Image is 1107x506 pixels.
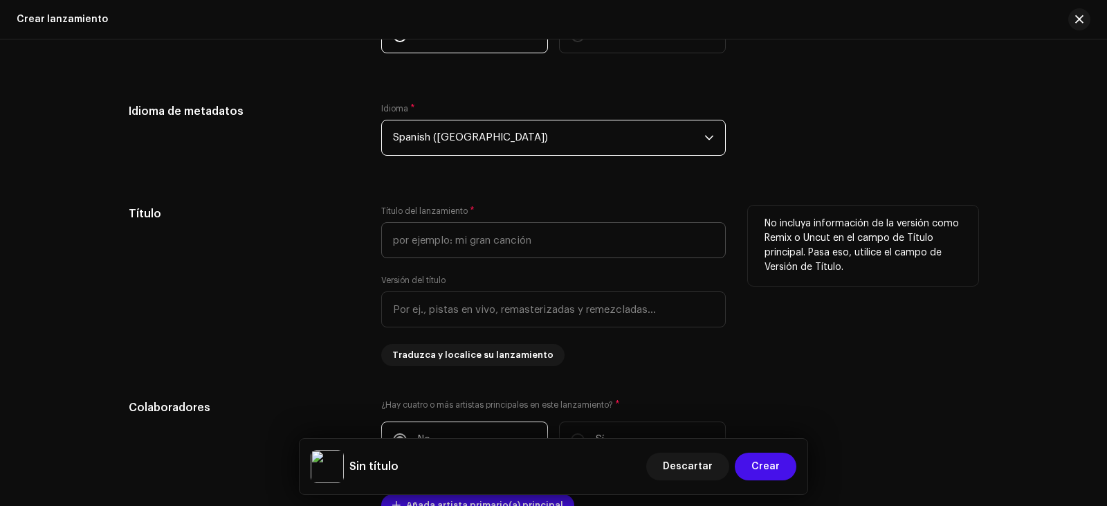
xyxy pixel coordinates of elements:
[311,450,344,483] img: 2808a333-d226-42ef-a420-ac7f6d1faa7e
[381,222,726,258] input: por ejemplo: mi gran canción
[381,103,415,114] label: Idioma
[596,433,604,447] p: Sí
[393,120,704,155] span: Spanish (Latin America)
[704,120,714,155] div: dropdown trigger
[381,399,726,410] label: ¿Hay cuatro o más artistas principales en este lanzamiento?
[381,344,565,366] button: Traduzca y localice su lanzamiento
[381,275,446,286] label: Versión del título
[392,341,553,369] span: Traduzca y localice su lanzamiento
[765,217,962,275] p: No incluya información de la versión como Remix o Uncut en el campo de Título principal. Pasa eso...
[129,206,359,222] h5: Título
[349,458,399,475] h5: Sin título
[129,399,359,416] h5: Colaboradores
[381,291,726,327] input: Por ej., pistas en vivo, remasterizadas y remezcladas...
[751,453,780,480] span: Crear
[663,453,713,480] span: Descartar
[129,103,359,120] h5: Idioma de metadatos
[418,433,430,447] p: No
[646,453,729,480] button: Descartar
[735,453,796,480] button: Crear
[381,206,475,217] label: Título del lanzamiento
